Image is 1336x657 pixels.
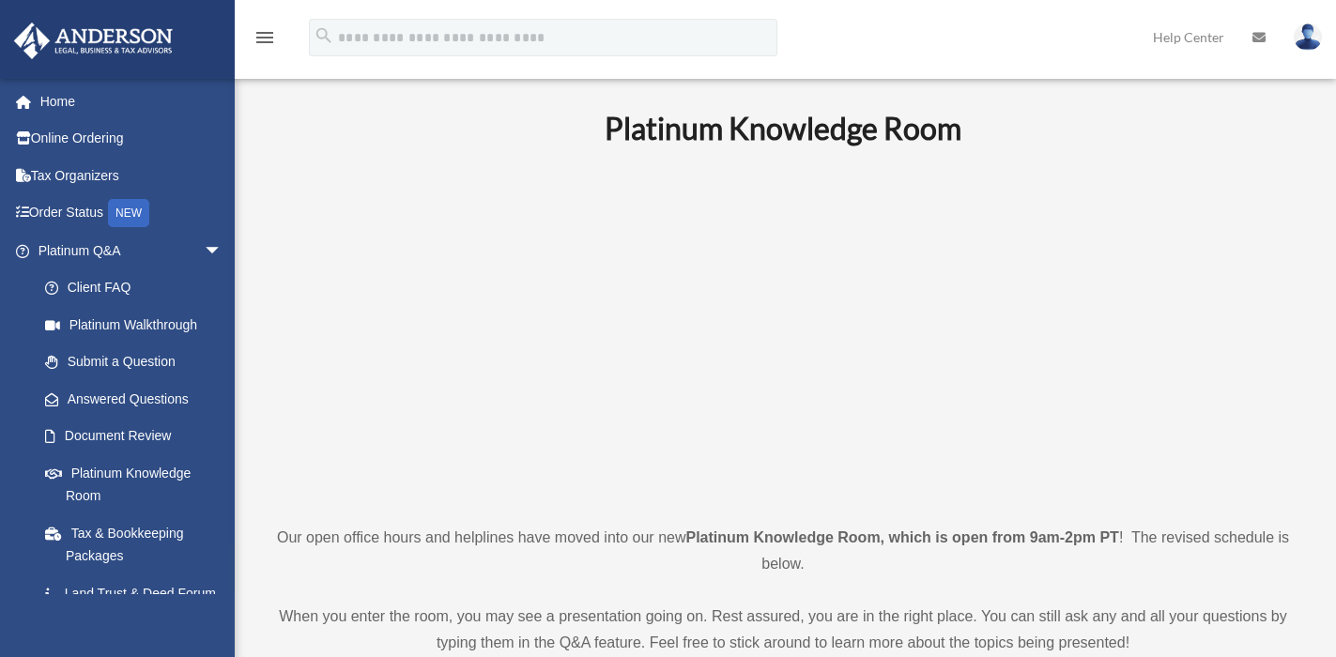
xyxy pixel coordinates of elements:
[268,525,1298,577] p: Our open office hours and helplines have moved into our new ! The revised schedule is below.
[605,110,961,146] b: Platinum Knowledge Room
[26,418,251,455] a: Document Review
[13,194,251,233] a: Order StatusNEW
[253,33,276,49] a: menu
[1294,23,1322,51] img: User Pic
[8,23,178,59] img: Anderson Advisors Platinum Portal
[501,173,1065,490] iframe: 231110_Toby_KnowledgeRoom
[26,574,251,612] a: Land Trust & Deed Forum
[13,157,251,194] a: Tax Organizers
[26,454,241,514] a: Platinum Knowledge Room
[686,529,1119,545] strong: Platinum Knowledge Room, which is open from 9am-2pm PT
[253,26,276,49] i: menu
[26,344,251,381] a: Submit a Question
[26,306,251,344] a: Platinum Walkthrough
[268,604,1298,656] p: When you enter the room, you may see a presentation going on. Rest assured, you are in the right ...
[13,120,251,158] a: Online Ordering
[26,380,251,418] a: Answered Questions
[26,269,251,307] a: Client FAQ
[204,232,241,270] span: arrow_drop_down
[26,514,251,574] a: Tax & Bookkeeping Packages
[108,199,149,227] div: NEW
[13,232,251,269] a: Platinum Q&Aarrow_drop_down
[13,83,251,120] a: Home
[314,25,334,46] i: search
